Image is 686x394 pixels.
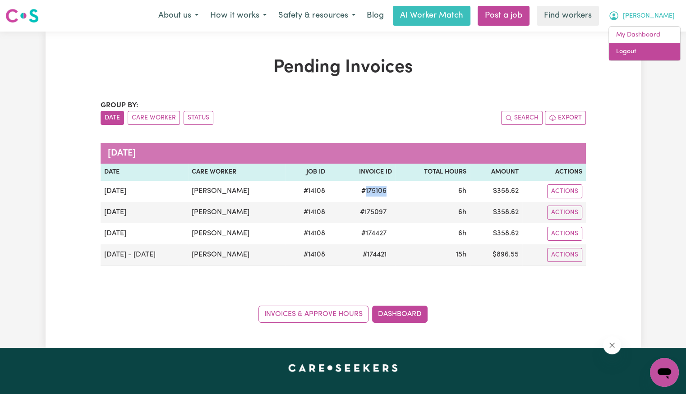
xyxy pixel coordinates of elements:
th: Care Worker [188,164,285,181]
td: $ 358.62 [470,181,522,202]
th: Total Hours [396,164,470,181]
span: 6 hours [458,230,466,237]
h1: Pending Invoices [101,57,586,78]
span: # 174427 [356,228,392,239]
td: [DATE] - [DATE] [101,244,189,266]
a: Invoices & Approve Hours [258,306,368,323]
span: 15 hours [456,251,466,258]
button: Search [501,111,543,125]
span: 6 hours [458,209,466,216]
span: # 175097 [355,207,392,218]
th: Invoice ID [329,164,396,181]
a: AI Worker Match [393,6,470,26]
button: Actions [547,248,582,262]
a: Blog [361,6,389,26]
button: Actions [547,184,582,198]
td: [DATE] [101,223,189,244]
div: My Account [608,26,681,61]
td: $ 358.62 [470,223,522,244]
th: Date [101,164,189,181]
button: sort invoices by paid status [184,111,213,125]
td: [PERSON_NAME] [188,202,285,223]
span: Group by: [101,102,138,109]
span: 6 hours [458,188,466,195]
td: # 14108 [285,244,329,266]
td: [PERSON_NAME] [188,181,285,202]
button: My Account [603,6,681,25]
a: Careseekers home page [288,364,398,371]
a: My Dashboard [609,27,680,44]
td: # 14108 [285,202,329,223]
a: Dashboard [372,306,428,323]
button: sort invoices by care worker [128,111,180,125]
a: Logout [609,43,680,60]
iframe: Close message [603,336,621,354]
th: Job ID [285,164,329,181]
button: Actions [547,227,582,241]
button: Safety & resources [272,6,361,25]
td: # 14108 [285,223,329,244]
td: [PERSON_NAME] [188,223,285,244]
span: # 175106 [356,186,392,197]
td: # 14108 [285,181,329,202]
button: About us [152,6,204,25]
td: [PERSON_NAME] [188,244,285,266]
span: # 174421 [357,249,392,260]
button: Actions [547,206,582,220]
button: sort invoices by date [101,111,124,125]
button: Export [545,111,586,125]
span: Need any help? [5,6,55,14]
span: [PERSON_NAME] [623,11,675,21]
td: $ 896.55 [470,244,522,266]
td: [DATE] [101,181,189,202]
th: Actions [522,164,586,181]
a: Careseekers logo [5,5,39,26]
img: Careseekers logo [5,8,39,24]
button: How it works [204,6,272,25]
a: Post a job [478,6,529,26]
a: Find workers [537,6,599,26]
iframe: Button to launch messaging window [650,358,679,387]
td: $ 358.62 [470,202,522,223]
caption: [DATE] [101,143,586,164]
th: Amount [470,164,522,181]
td: [DATE] [101,202,189,223]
